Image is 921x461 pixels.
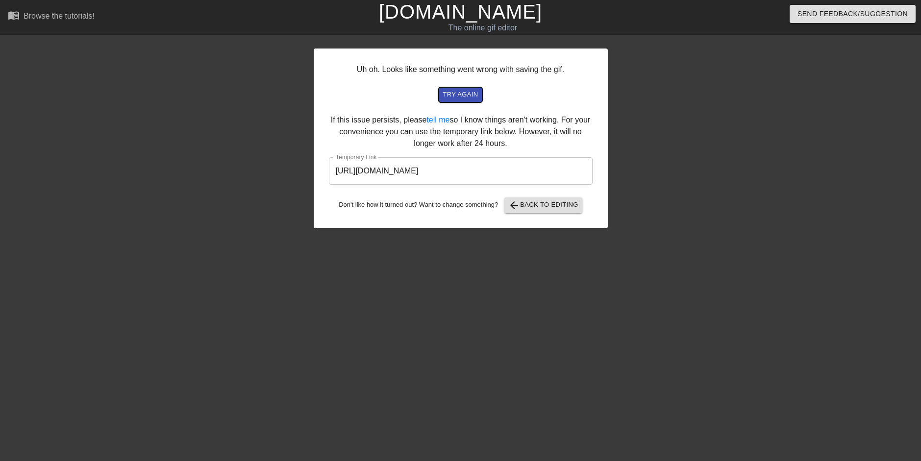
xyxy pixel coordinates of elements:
[24,12,95,20] div: Browse the tutorials!
[790,5,916,23] button: Send Feedback/Suggestion
[797,8,908,20] span: Send Feedback/Suggestion
[443,89,478,100] span: try again
[504,197,582,213] button: Back to Editing
[8,9,20,21] span: menu_book
[426,116,449,124] a: tell me
[329,197,593,213] div: Don't like how it turned out? Want to change something?
[508,199,578,211] span: Back to Editing
[312,22,653,34] div: The online gif editor
[329,157,593,185] input: bare
[314,49,608,228] div: Uh oh. Looks like something went wrong with saving the gif. If this issue persists, please so I k...
[508,199,520,211] span: arrow_back
[8,9,95,24] a: Browse the tutorials!
[379,1,542,23] a: [DOMAIN_NAME]
[439,87,482,102] button: try again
